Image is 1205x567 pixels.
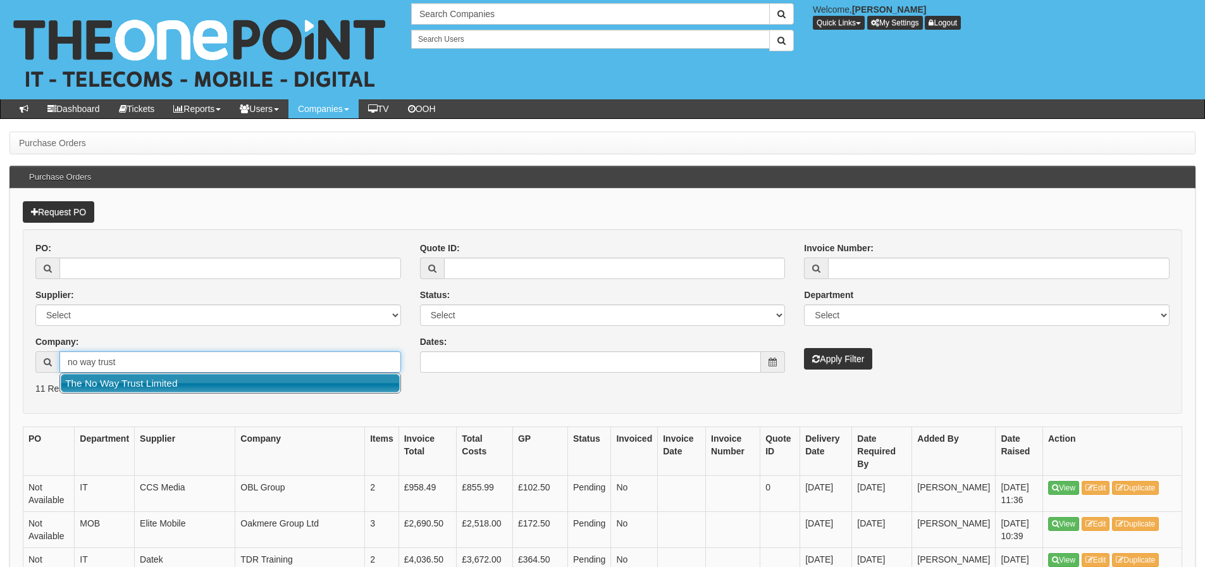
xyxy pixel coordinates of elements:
[611,427,658,475] th: Invoiced
[1082,553,1110,567] a: Edit
[1048,553,1079,567] a: View
[852,511,912,547] td: [DATE]
[996,475,1043,511] td: [DATE] 11:36
[813,16,865,30] button: Quick Links
[164,99,230,118] a: Reports
[35,335,78,348] label: Company:
[800,511,852,547] td: [DATE]
[1043,427,1182,475] th: Action
[61,374,400,392] a: The No Way Trust Limited
[1112,517,1159,531] a: Duplicate
[23,427,75,475] th: PO
[399,427,457,475] th: Invoice Total
[288,99,359,118] a: Companies
[512,475,567,511] td: £102.50
[912,511,996,547] td: [PERSON_NAME]
[512,427,567,475] th: GP
[804,348,872,370] button: Apply Filter
[457,475,513,511] td: £855.99
[852,4,926,15] b: [PERSON_NAME]
[996,427,1043,475] th: Date Raised
[804,242,874,254] label: Invoice Number:
[35,289,74,301] label: Supplier:
[996,511,1043,547] td: [DATE] 10:39
[135,475,235,511] td: CCS Media
[365,427,399,475] th: Items
[568,427,611,475] th: Status
[706,427,760,475] th: Invoice Number
[1048,517,1079,531] a: View
[420,289,450,301] label: Status:
[135,511,235,547] td: Elite Mobile
[230,99,288,118] a: Users
[75,511,135,547] td: MOB
[804,289,853,301] label: Department
[23,201,94,223] a: Request PO
[912,475,996,511] td: [PERSON_NAME]
[760,427,800,475] th: Quote ID
[658,427,706,475] th: Invoice Date
[399,475,457,511] td: £958.49
[365,511,399,547] td: 3
[800,475,852,511] td: [DATE]
[359,99,399,118] a: TV
[611,511,658,547] td: No
[568,475,611,511] td: Pending
[35,242,51,254] label: PO:
[23,475,75,511] td: Not Available
[235,475,365,511] td: OBL Group
[457,427,513,475] th: Total Costs
[912,427,996,475] th: Added By
[852,475,912,511] td: [DATE]
[925,16,961,30] a: Logout
[23,166,97,188] h3: Purchase Orders
[1048,481,1079,495] a: View
[75,475,135,511] td: IT
[19,137,86,149] li: Purchase Orders
[23,511,75,547] td: Not Available
[399,99,445,118] a: OOH
[1112,553,1159,567] a: Duplicate
[611,475,658,511] td: No
[365,475,399,511] td: 2
[512,511,567,547] td: £172.50
[852,427,912,475] th: Date Required By
[75,427,135,475] th: Department
[1112,481,1159,495] a: Duplicate
[420,242,460,254] label: Quote ID:
[235,511,365,547] td: Oakmere Group Ltd
[457,511,513,547] td: £2,518.00
[35,382,1170,395] p: 11 Results
[803,3,1205,30] div: Welcome,
[235,427,365,475] th: Company
[1082,517,1110,531] a: Edit
[109,99,164,118] a: Tickets
[411,30,770,49] input: Search Users
[420,335,447,348] label: Dates:
[867,16,923,30] a: My Settings
[399,511,457,547] td: £2,690.50
[38,99,109,118] a: Dashboard
[1082,481,1110,495] a: Edit
[760,475,800,511] td: 0
[411,3,770,25] input: Search Companies
[135,427,235,475] th: Supplier
[568,511,611,547] td: Pending
[800,427,852,475] th: Delivery Date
